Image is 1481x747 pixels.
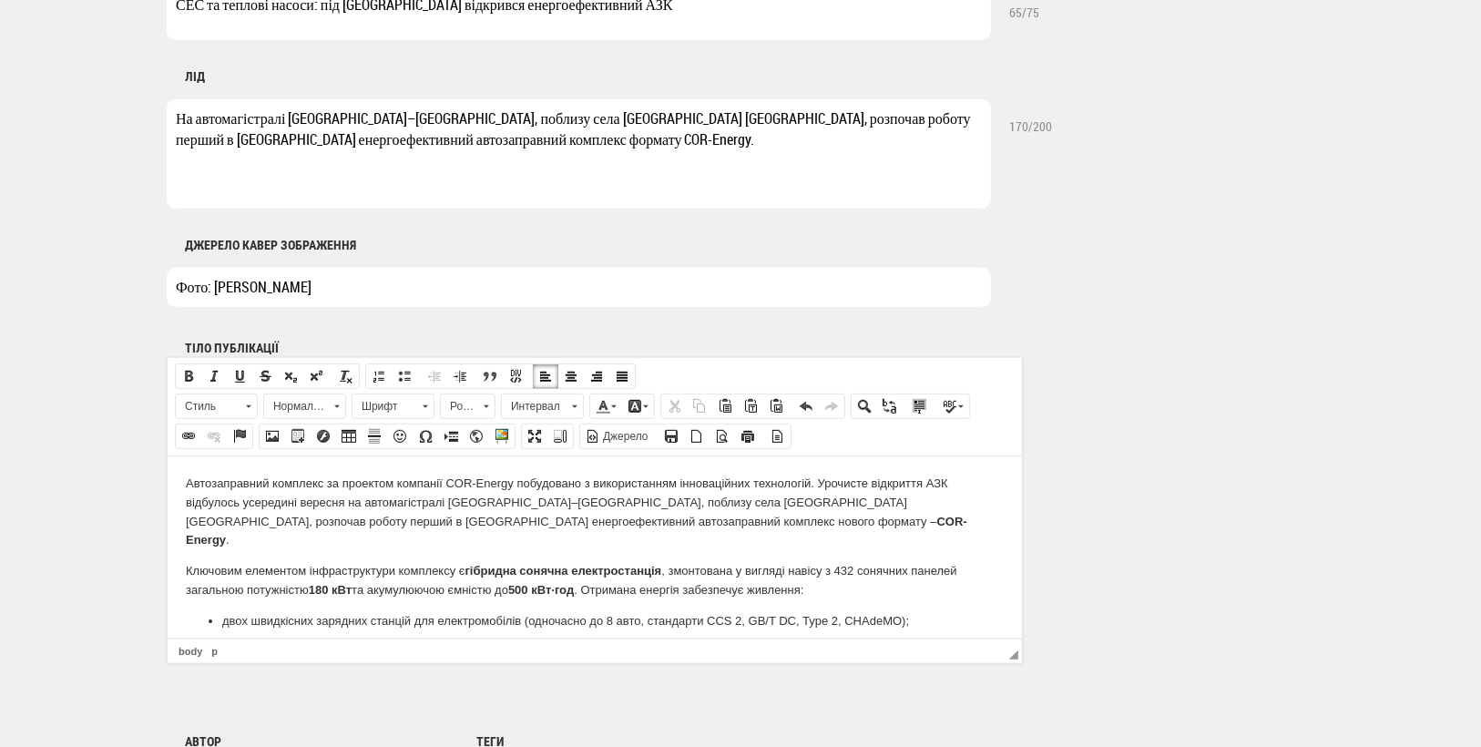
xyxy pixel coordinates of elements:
a: Шрифт [352,394,434,419]
a: Вставити медіаконтент [285,425,311,448]
a: Flash [311,425,336,448]
span: Нормальний [264,394,328,418]
a: Створити блок-контейнер [503,364,528,388]
a: Смайлик [387,425,413,448]
a: Розмір [440,394,495,419]
a: Виділити все [907,394,933,418]
a: Вставити/Редагувати посилання [176,425,201,448]
a: Видалити посилання [201,425,227,448]
a: Видалити форматування [333,364,359,388]
a: Зображення [260,425,285,448]
a: Закреслений [252,364,278,388]
span: 170 [1009,118,1028,135]
a: Нормальний [263,394,346,419]
a: Показувати блоки [547,425,573,448]
span: Интервал [502,394,566,418]
div: Джерело кавер зображення [167,236,991,254]
a: Джерело [580,425,654,448]
a: IFrame [464,425,489,448]
a: Нумерований список [366,364,392,388]
a: Колір тексту [590,394,622,418]
div: Тіло публікації [167,339,1023,357]
a: Повторити [819,394,844,418]
a: По правому краю [584,364,609,388]
span: Шрифт [352,394,416,418]
a: Зменшити відступ [422,364,447,388]
a: По центру [558,364,584,388]
a: Вставити тільки текст [738,394,763,418]
span: 65 [1009,4,1022,21]
a: Жирний [176,364,201,388]
a: Вирізати [661,394,687,418]
a: Заміна [877,394,903,418]
a: Попередній перегляд [710,425,735,448]
span: Розмір [441,394,477,418]
span: Стиль [176,394,240,418]
a: Шаблони [765,425,791,448]
a: Таблиця [336,425,362,448]
a: Зберегти [659,425,684,448]
a: Вставить Слайд-шоу [489,425,515,448]
a: body елемент [175,643,206,660]
a: Горизонтальна лінія [362,425,387,448]
div: /75 [1009,4,1100,22]
a: Вставити [712,394,738,418]
a: Цитата [477,364,503,388]
a: Підкреслений [227,364,252,388]
a: Пошук [852,394,877,418]
a: Вставити з Word [763,394,789,418]
a: Нижній індекс [278,364,303,388]
span: Джерело [600,429,649,445]
a: Вставити розрив сторінки [438,425,464,448]
a: По лівому краю [533,364,558,388]
a: Максимізувати [522,425,547,448]
a: p елемент [208,643,221,660]
div: /200 [1009,118,1100,136]
a: Нова сторінка [684,425,710,448]
a: Вставити/Редагувати якір [227,425,252,448]
a: Повернути [793,394,819,418]
a: Курсив [201,364,227,388]
a: Перевірка орфографії [937,394,969,418]
iframe: Текстовий редактор, post_translations_attributes_1_text [168,456,1022,639]
div: ЛІД [167,67,991,86]
a: По ширині [609,364,635,388]
a: Маркірований список [392,364,417,388]
a: Збільшити відступ [447,364,473,388]
a: Копіювати [687,394,712,418]
a: Стиль [175,394,258,419]
a: Верхній індекс [303,364,329,388]
span: Потягніть для зміни розмірів [1009,650,1018,660]
a: Друк [735,425,761,448]
a: Спеціальний символ [413,425,438,448]
a: Колір фону [622,394,654,418]
a: Интервал [501,394,584,419]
